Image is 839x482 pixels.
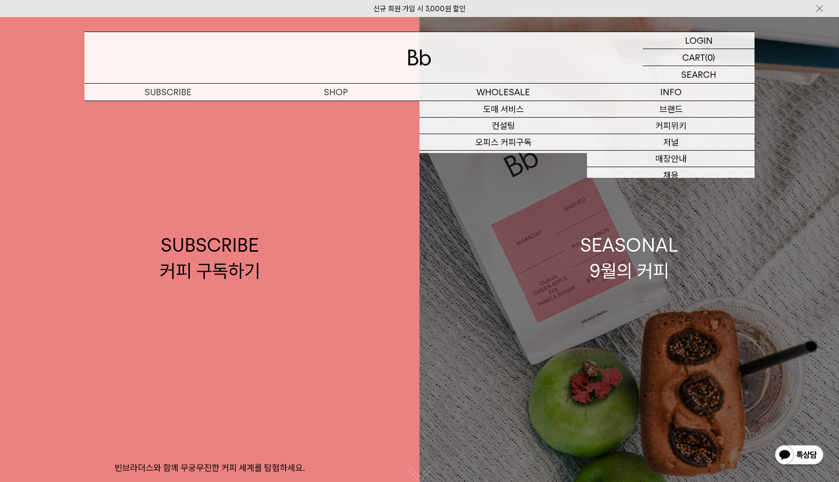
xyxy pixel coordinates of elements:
div: SUBSCRIBE 커피 구독하기 [160,232,260,284]
a: 매장안내 [587,151,755,167]
img: 로고 [408,50,431,66]
a: SUBSCRIBE [84,84,252,101]
a: 컨설팅 [419,118,587,134]
a: 저널 [587,134,755,151]
a: 오피스 커피구독 [419,134,587,151]
p: (0) [705,49,715,66]
p: LOGIN [685,32,713,49]
a: 도매 서비스 [419,101,587,118]
a: 커피위키 [587,118,755,134]
a: CART (0) [643,49,755,66]
div: SEASONAL 9월의 커피 [580,232,678,284]
p: SEARCH [681,66,716,83]
p: WHOLESALE [419,84,587,101]
a: 브랜드 [587,101,755,118]
img: 카카오톡 채널 1:1 채팅 버튼 [774,444,824,467]
a: LOGIN [643,32,755,49]
p: INFO [587,84,755,101]
a: 채용 [587,167,755,184]
a: 신규 회원 가입 시 3,000원 할인 [373,4,466,13]
a: SHOP [252,84,419,101]
p: CART [682,49,705,66]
